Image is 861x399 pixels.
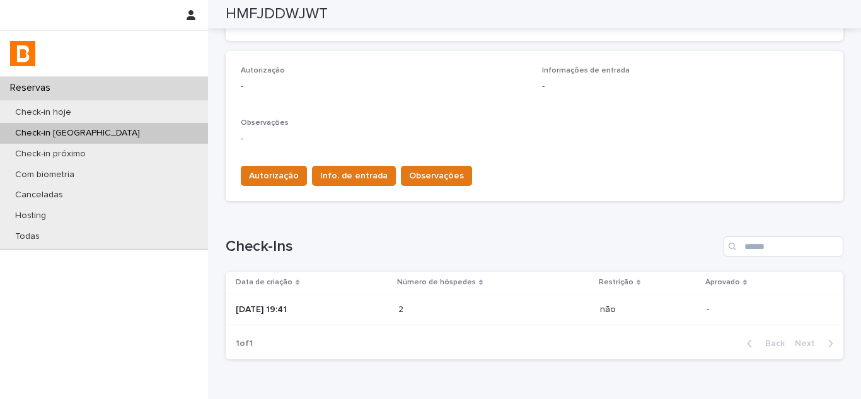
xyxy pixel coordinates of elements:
[790,338,843,349] button: Next
[241,80,527,93] p: -
[795,339,823,348] span: Next
[226,238,719,256] h1: Check-Ins
[5,190,73,200] p: Canceladas
[226,328,263,359] p: 1 of 1
[707,304,823,315] p: -
[401,166,472,186] button: Observações
[397,275,476,289] p: Número de hóspedes
[542,67,630,74] span: Informações de entrada
[599,275,633,289] p: Restrição
[5,211,56,221] p: Hosting
[409,170,464,182] span: Observações
[724,236,843,257] input: Search
[10,41,35,66] img: zVaNuJHRTjyIjT5M9Xd5
[5,170,84,180] p: Com biometria
[236,275,292,289] p: Data de criação
[600,304,696,315] p: não
[5,128,150,139] p: Check-in [GEOGRAPHIC_DATA]
[320,170,388,182] span: Info. de entrada
[5,107,81,118] p: Check-in hoje
[241,166,307,186] button: Autorização
[705,275,740,289] p: Aprovado
[312,166,396,186] button: Info. de entrada
[5,149,96,159] p: Check-in próximo
[249,170,299,182] span: Autorização
[241,119,289,127] span: Observações
[226,294,843,325] tr: [DATE] 19:4122 não-
[758,339,785,348] span: Back
[5,82,61,94] p: Reservas
[542,80,828,93] p: -
[737,338,790,349] button: Back
[241,67,285,74] span: Autorização
[236,304,388,315] p: [DATE] 19:41
[241,132,828,146] p: -
[398,302,406,315] p: 2
[5,231,50,242] p: Todas
[226,5,328,23] h2: HMFJDDWJWT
